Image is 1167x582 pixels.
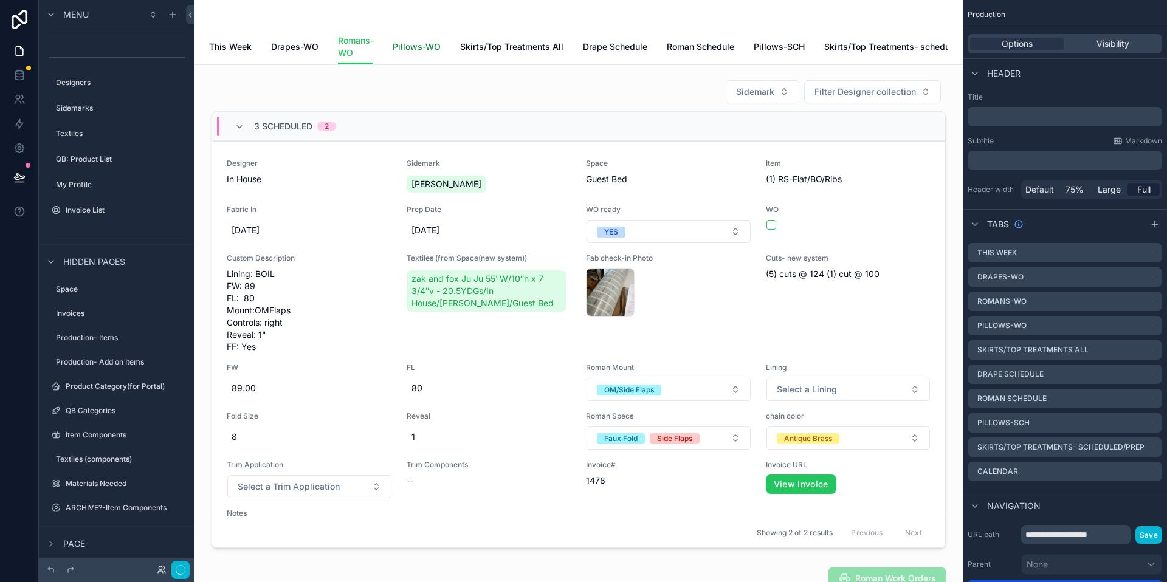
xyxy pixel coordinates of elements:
span: Tabs [987,218,1009,230]
label: Sidemarks [56,103,185,113]
label: Production- Add on Items [56,357,185,367]
label: Parent [968,560,1016,569]
label: My Profile [56,180,185,190]
span: 3 Scheduled [254,120,312,132]
label: Skirts/Top Treatments- scheduled/prep [977,442,1145,452]
label: Materials Needed [66,479,185,488]
label: Pillows-WO [977,321,1027,330]
label: Roman Schedule [977,394,1047,403]
span: Visibility [1096,38,1129,50]
a: QB: Product List [46,149,187,169]
span: Drape Schedule [583,41,647,53]
div: scrollable content [968,151,1162,170]
label: Skirts/Top Treatments All [977,345,1089,355]
a: My Profile [46,175,187,194]
label: Textiles [56,129,185,139]
a: Romans-WO [338,30,373,65]
button: None [1021,554,1162,575]
span: Full [1137,183,1151,196]
a: Sidemarks [46,98,187,118]
a: Production- Items [46,328,187,347]
a: QB Categories [46,401,187,420]
span: Menu [63,9,89,21]
a: Space [46,279,187,299]
span: Options [1002,38,1033,50]
span: Navigation [987,500,1041,512]
label: Title [968,92,1162,102]
div: scrollable content [968,107,1162,126]
span: Roman Schedule [667,41,734,53]
span: Header [987,67,1021,80]
a: Production- Add on Items [46,352,187,372]
a: Drape Schedule [583,36,647,60]
label: This Week [977,248,1017,258]
a: Item Components [46,425,187,445]
a: This Week [209,36,252,60]
label: Pillows-SCH [977,418,1030,428]
span: Large [1098,183,1121,196]
span: Markdown [1125,136,1162,146]
label: Textiles (components) [56,454,185,464]
label: Romans-WO [977,296,1027,306]
a: Invoice List [46,200,187,220]
a: Designers [46,73,187,92]
label: Production- Items [56,333,185,343]
div: 2 [325,122,329,131]
label: QB Categories [66,406,185,416]
span: This Week [209,41,252,53]
a: Product Category(for Portal) [46,377,187,396]
span: Pillows-SCH [754,41,805,53]
span: Hidden pages [63,256,125,268]
label: QB: Product List [56,154,185,164]
a: Drapes-WO [271,36,318,60]
a: Invoices [46,304,187,323]
label: ARCHIVE?-Item Components [66,503,185,513]
label: Drape Schedule [977,369,1044,379]
a: Textiles [46,124,187,143]
label: Product Category(for Portal) [66,382,185,391]
a: Skirts/Top Treatments All [460,36,563,60]
a: Materials Needed [46,474,187,493]
label: URL path [968,530,1016,539]
a: Markdown [1113,136,1162,146]
label: Header width [968,185,1016,194]
a: ARCHIVE?-Item Components [46,498,187,518]
span: 75% [1065,183,1084,196]
a: Skirts/Top Treatments- scheduled/prep [824,36,985,60]
label: Invoice List [66,205,185,215]
span: Skirts/Top Treatments- scheduled/prep [824,41,985,53]
a: Roman Schedule [667,36,734,60]
a: Pillows-WO [393,36,441,60]
label: Invoices [56,309,185,318]
label: Drapes-WO [977,272,1024,282]
span: Drapes-WO [271,41,318,53]
label: Designers [56,78,185,87]
label: Subtitle [968,136,994,146]
label: Item Components [66,430,185,440]
span: Default [1025,183,1054,196]
button: Save [1135,526,1162,544]
label: Space [56,284,185,294]
label: Calendar [977,467,1018,476]
a: Pillows-SCH [754,36,805,60]
span: Romans-WO [338,35,373,59]
span: Skirts/Top Treatments All [460,41,563,53]
span: Page [63,538,85,550]
a: Textiles (components) [46,450,187,469]
span: Production [968,10,1005,19]
span: Pillows-WO [393,41,441,53]
span: None [1027,558,1048,570]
